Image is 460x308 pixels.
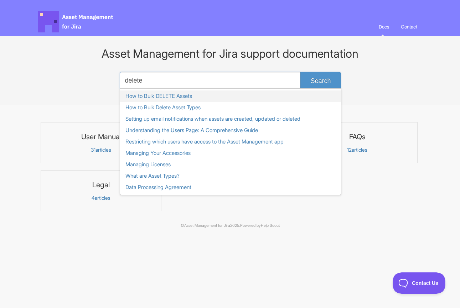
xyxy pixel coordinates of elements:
a: How to Bulk DELETE Assets [120,90,341,102]
a: Asset Management for Jira [184,223,230,228]
a: FAQs 12articles [297,122,418,163]
a: What are Asset Types? [120,170,341,182]
input: Search the knowledge base [120,72,341,90]
iframe: Toggle Customer Support [393,272,446,294]
a: How to Bulk Delete Asset Types [120,102,341,113]
a: Legal 4articles [41,170,161,211]
a: Setting up email notifications when assets are created, updated or deleted [120,113,341,125]
span: Search [310,77,331,84]
h3: Legal [45,180,157,189]
a: Managing Your Accessories [120,147,341,159]
a: Docs [373,17,394,36]
a: Managing Licenses [120,159,341,170]
p: articles [301,147,413,153]
p: articles [45,195,157,201]
button: Search [300,72,341,90]
span: 12 [347,147,352,153]
p: articles [45,147,157,153]
a: Restricting which users have access to the Asset Management app [120,136,341,147]
a: Help Scout [261,223,280,228]
p: © 2025. [38,223,423,229]
a: Contact [396,17,423,36]
h3: FAQs [301,132,413,141]
a: Data Processing Agreement [120,182,341,193]
span: 31 [91,147,95,153]
span: Powered by [240,223,280,228]
a: User Manual 31articles [41,122,161,163]
span: Asset Management for Jira Docs [38,11,114,32]
span: 4 [92,195,95,201]
h3: User Manual [45,132,157,141]
a: Understanding the Users Page: A Comprehensive Guide [120,125,341,136]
